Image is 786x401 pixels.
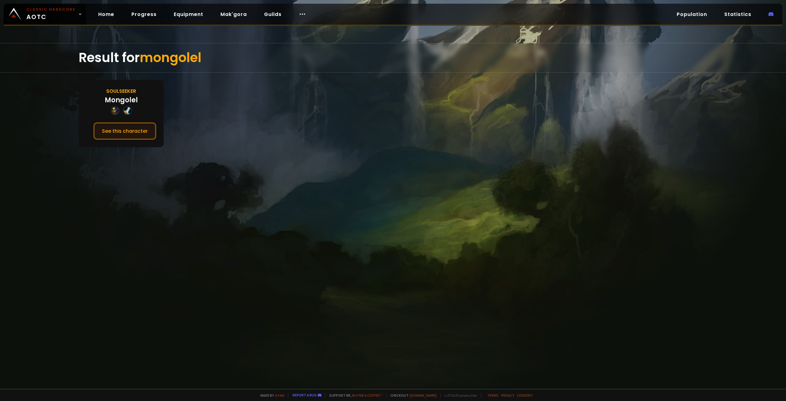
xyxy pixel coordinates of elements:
[26,7,76,22] span: AOTC
[517,393,533,398] a: Consent
[293,393,317,397] a: Report a bug
[259,8,286,21] a: Guilds
[487,393,499,398] a: Terms
[352,393,383,398] a: Buy me a coffee
[719,8,756,21] a: Statistics
[93,122,156,140] button: See this character
[106,87,136,95] div: Soulseeker
[169,8,208,21] a: Equipment
[325,393,383,398] span: Support me,
[440,393,477,398] span: v. d752d5 - production
[275,393,284,398] a: a fan
[410,393,437,398] a: [DOMAIN_NAME]
[386,393,437,398] span: Checkout
[4,4,86,25] a: Classic HardcoreAOTC
[105,95,138,105] div: Mongolel
[672,8,712,21] a: Population
[79,43,707,72] div: Result for
[26,7,76,12] small: Classic Hardcore
[501,393,514,398] a: Privacy
[257,393,284,398] span: Made by
[140,49,201,67] span: mongolel
[216,8,252,21] a: Mak'gora
[93,8,119,21] a: Home
[126,8,161,21] a: Progress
